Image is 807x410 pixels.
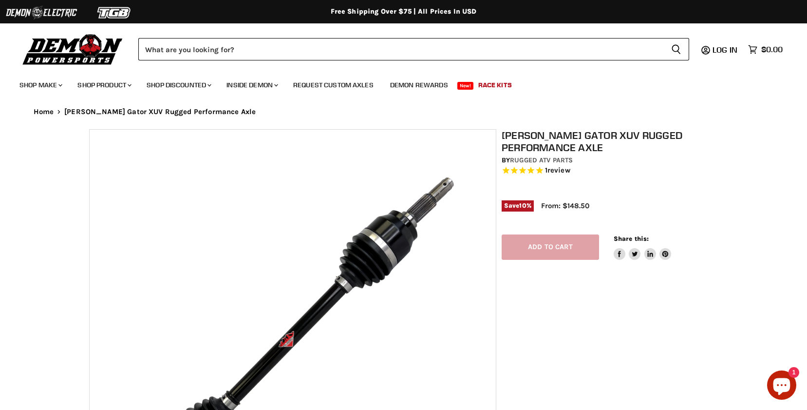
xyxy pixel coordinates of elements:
span: 10 [519,202,526,209]
a: Shop Make [12,75,68,95]
aside: Share this: [614,234,672,260]
button: Search [663,38,689,60]
a: Rugged ATV Parts [510,156,573,164]
a: Inside Demon [219,75,284,95]
span: $0.00 [761,45,783,54]
img: Demon Electric Logo 2 [5,3,78,22]
inbox-online-store-chat: Shopify online store chat [764,371,799,402]
a: Demon Rewards [383,75,455,95]
div: Free Shipping Over $75 | All Prices In USD [14,7,793,16]
a: $0.00 [743,42,788,57]
a: Shop Discounted [139,75,217,95]
span: New! [457,82,474,90]
a: Shop Product [70,75,137,95]
span: Share this: [614,235,649,242]
span: From: $148.50 [541,201,589,210]
a: Request Custom Axles [286,75,381,95]
span: review [547,166,570,175]
span: Log in [713,45,737,55]
a: Log in [708,45,743,54]
span: [PERSON_NAME] Gator XUV Rugged Performance Axle [64,108,256,116]
a: Race Kits [471,75,519,95]
span: Rated 5.0 out of 5 stars 1 reviews [502,166,724,176]
span: Save % [502,200,534,211]
a: Home [34,108,54,116]
input: Search [138,38,663,60]
form: Product [138,38,689,60]
nav: Breadcrumbs [14,108,793,116]
h1: [PERSON_NAME] Gator XUV Rugged Performance Axle [502,129,724,154]
img: Demon Powersports [19,32,126,66]
img: TGB Logo 2 [78,3,151,22]
span: 1 reviews [545,166,570,175]
div: by [502,155,724,166]
ul: Main menu [12,71,780,95]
